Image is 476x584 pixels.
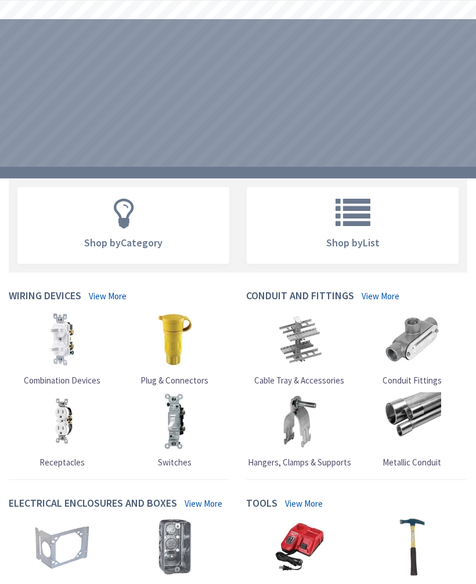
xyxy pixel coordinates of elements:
span: List [363,236,380,249]
img: Plug & Connectors [146,310,204,368]
img: Switches [146,392,204,450]
span: Category [121,236,163,249]
h4: Tools [246,497,277,512]
span: Switches [158,457,192,468]
a: Shop byCategory [18,188,229,263]
a: Switches Switches [146,392,204,468]
span: Conduit Fittings [383,375,442,386]
a: Hangers, Clamps & Supports Hangers, Clamps & Supports [248,392,351,468]
img: Hand Tools [383,518,441,576]
h4: Conduit and Fittings [246,290,354,304]
img: Metallic Conduit [383,392,441,450]
span: Combination Devices [24,375,100,386]
span: Cable Tray & Accessories [254,375,344,386]
a: View More [362,290,399,302]
img: Combination Devices [33,310,91,368]
a: View More [89,290,127,302]
span: Plug & Connectors [140,375,208,386]
a: Shop byList [247,188,458,263]
a: Receptacles Receptacles [33,392,91,468]
span: Hangers, Clamps & Supports [248,457,351,468]
img: Device Boxes [146,518,204,576]
img: Receptacles [33,392,91,450]
a: Combination Devices Combination Devices [24,310,100,386]
a: Cable Tray & Accessories Cable Tray & Accessories [254,310,344,386]
img: Hangers, Clamps & Supports [271,392,329,450]
a: Plug & Connectors Plug & Connectors [140,310,208,386]
span: Shop by [84,236,163,249]
span: Receptacles [39,457,85,468]
img: Cable Tray & Accessories [271,310,329,368]
span: Metallic Conduit [383,457,441,468]
img: Box Hardware & Accessories [33,518,91,576]
h4: Electrical Enclosures and Boxes [9,497,177,512]
img: Conduit Fittings [383,310,441,368]
a: Conduit Fittings Conduit Fittings [383,310,442,386]
span: Shop by [326,236,380,249]
a: Metallic Conduit Metallic Conduit [383,392,441,468]
img: Batteries & Chargers [271,518,329,576]
a: View More [185,497,222,510]
h4: Wiring Devices [9,290,81,304]
a: View More [285,497,323,510]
